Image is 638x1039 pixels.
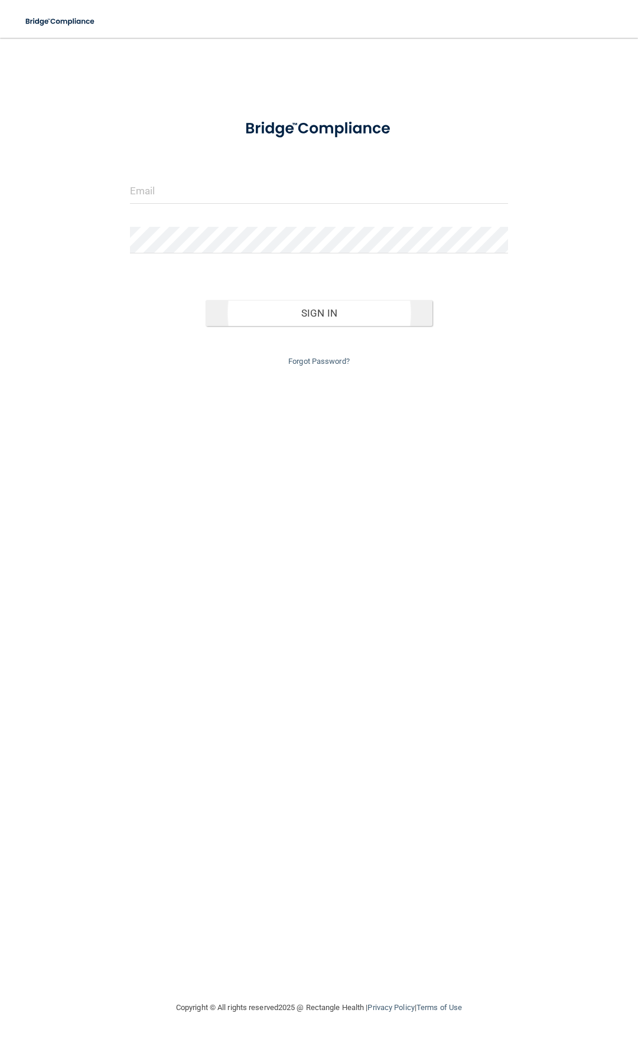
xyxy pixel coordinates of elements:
input: Email [130,177,508,204]
iframe: Drift Widget Chat Controller [434,955,624,1002]
img: bridge_compliance_login_screen.278c3ca4.svg [229,109,409,149]
a: Terms of Use [416,1003,462,1012]
a: Privacy Policy [367,1003,414,1012]
div: Copyright © All rights reserved 2025 @ Rectangle Health | | [103,989,535,1027]
button: Sign In [206,300,432,326]
img: bridge_compliance_login_screen.278c3ca4.svg [18,9,103,34]
a: Forgot Password? [288,357,350,366]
